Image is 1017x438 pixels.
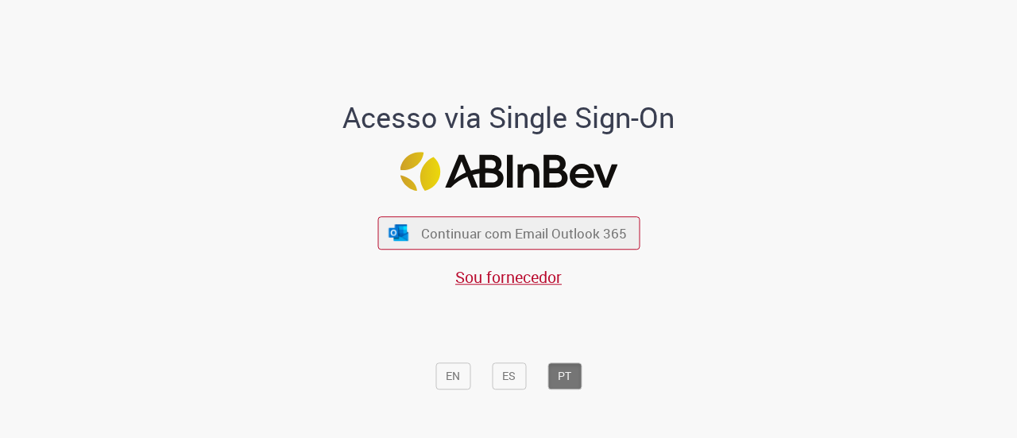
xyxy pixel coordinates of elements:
span: Continuar com Email Outlook 365 [421,224,627,242]
img: Logo ABInBev [400,152,617,191]
img: ícone Azure/Microsoft 360 [388,224,410,241]
h1: Acesso via Single Sign-On [288,102,729,134]
a: Sou fornecedor [455,266,562,288]
button: ES [492,362,526,390]
button: EN [435,362,470,390]
button: PT [547,362,582,390]
button: ícone Azure/Microsoft 360 Continuar com Email Outlook 365 [377,217,640,250]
